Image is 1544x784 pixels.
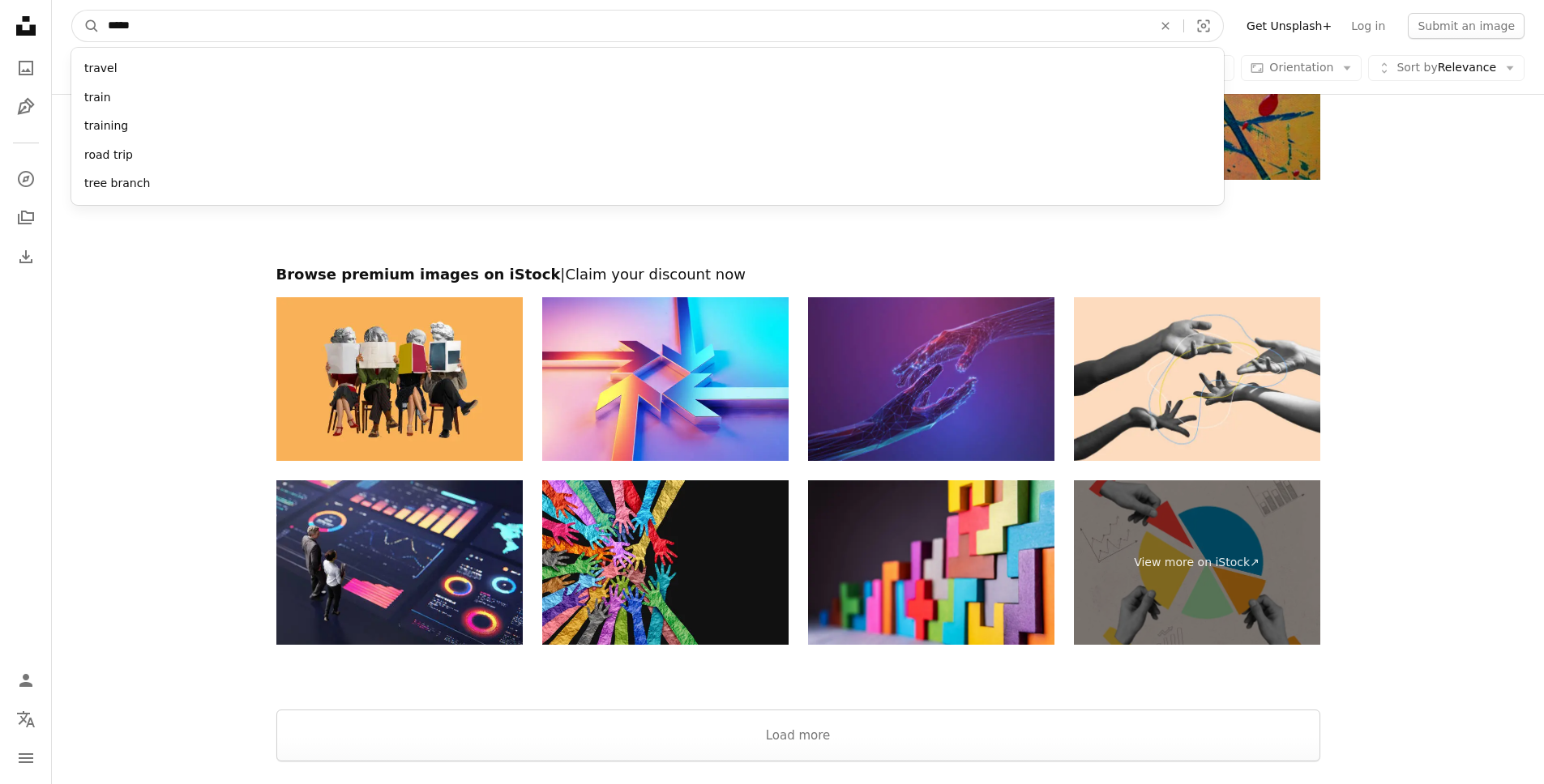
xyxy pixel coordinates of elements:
[71,83,1224,113] div: train
[1269,61,1333,74] span: Orientation
[542,297,789,462] img: Metallic Arrow Symbols Which Are Illuminated By Blue And Magenta Lights Merge On Blue And Magenta...
[71,10,1224,42] form: Find visuals sitewide
[10,163,42,195] a: Explore
[10,742,42,774] button: Menu
[72,11,100,41] button: Search Unsplash
[1408,13,1525,39] button: Submit an image
[542,480,789,645] img: Inclusion
[808,480,1054,645] img: Geometric shapes on a wooden background.
[10,664,42,697] a: Log in / Sign up
[1341,13,1395,39] a: Log in
[71,169,1224,198] div: tree branch
[71,141,1224,170] div: road trip
[560,266,746,283] span: | Claim your discount now
[10,703,42,735] button: Language
[1396,61,1437,74] span: Sort by
[71,54,1224,83] div: travel
[1368,55,1525,81] button: Sort byRelevance
[276,297,523,462] img: People, men and women with antique statue head sitting on chairs and reading newspaper, magazines...
[10,10,42,45] a: Home — Unsplash
[808,297,1054,462] img: Digital Hands in Futuristic Network Connection Concept Art
[1074,480,1320,645] a: View more on iStock↗
[276,265,1320,284] h2: Browse premium images on iStock
[10,91,42,123] a: Illustrations
[10,241,42,273] a: Download History
[1148,11,1183,41] button: Clear
[276,480,523,645] img: Business Team Analyzing Interactive Digital Dashboards with Data Visualizations
[10,52,42,84] a: Photos
[71,112,1224,141] div: training
[1237,13,1341,39] a: Get Unsplash+
[276,709,1320,761] button: Load more
[1074,297,1320,462] img: Hands aesthetic on bright background, artwork. Concept of human relation, community, togetherness...
[1241,55,1362,81] button: Orientation
[1184,11,1223,41] button: Visual search
[10,202,42,234] a: Collections
[1396,60,1496,76] span: Relevance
